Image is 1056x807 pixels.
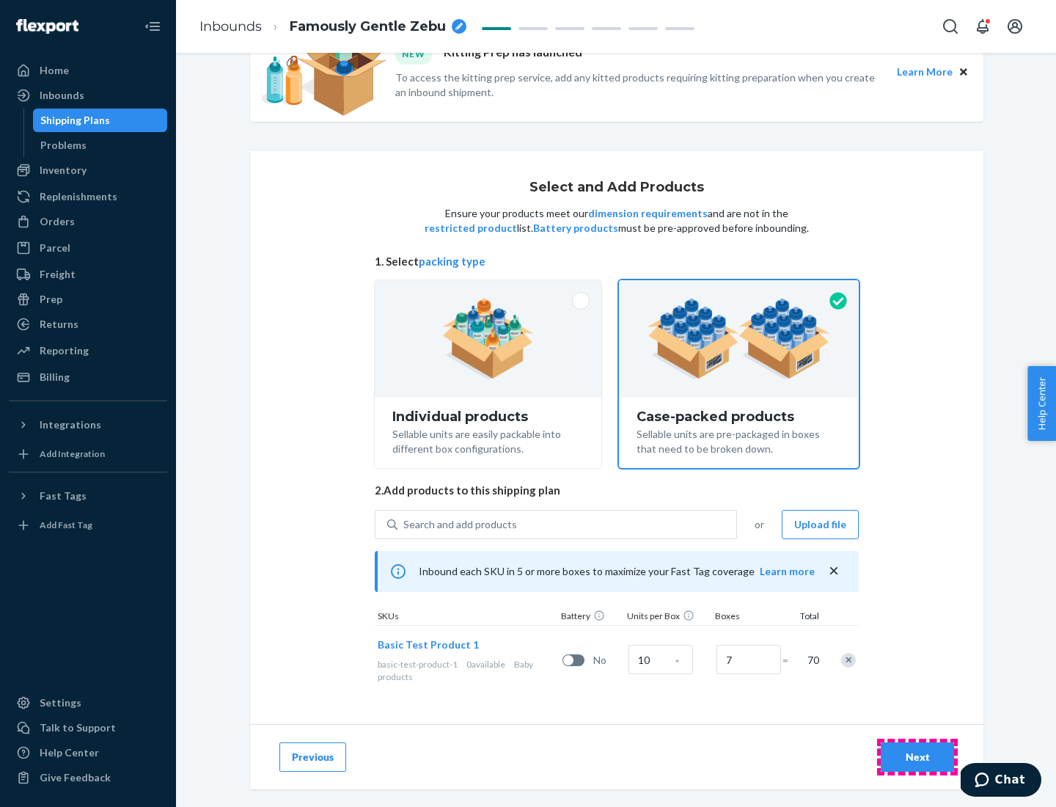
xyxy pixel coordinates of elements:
a: Home [9,59,167,82]
a: Inbounds [199,18,262,34]
div: Add Fast Tag [40,519,92,531]
button: Learn More [897,64,953,80]
button: Open Search Box [936,12,965,41]
p: Kitting Prep has launched [444,44,582,64]
div: Prep [40,292,62,307]
button: Previous [279,742,346,772]
p: Ensure your products meet our and are not in the list. must be pre-approved before inbounding. [423,206,810,235]
div: Inventory [40,163,87,178]
input: Case Quantity [628,645,693,674]
a: Settings [9,691,167,715]
a: Reporting [9,339,167,362]
button: Close Navigation [138,12,167,41]
div: Total [785,610,822,625]
a: Add Fast Tag [9,514,167,537]
div: Search and add products [403,517,517,532]
div: Sellable units are easily packable into different box configurations. [392,424,584,456]
button: Open notifications [968,12,997,41]
button: Open account menu [1000,12,1030,41]
div: NEW [395,44,432,64]
span: = [782,653,797,668]
div: Next [893,750,942,764]
div: Talk to Support [40,720,116,735]
span: Basic Test Product 1 [378,638,479,651]
button: Upload file [782,510,859,539]
p: To access the kitting prep service, add any kitted products requiring kitting preparation when yo... [395,70,884,100]
a: Help Center [9,741,167,764]
div: Settings [40,695,81,710]
iframe: Opens a widget where you can chat to one of our agents [961,763,1041,800]
div: Parcel [40,241,70,255]
div: Billing [40,370,70,384]
a: Returns [9,313,167,336]
div: Inbounds [40,88,84,103]
button: Close [956,64,972,80]
span: 1. Select [375,254,859,269]
div: Sellable units are pre-packaged in boxes that need to be broken down. [637,424,841,456]
button: Give Feedback [9,766,167,789]
div: Baby products [378,658,557,683]
div: Returns [40,317,78,332]
a: Add Integration [9,442,167,466]
div: Fast Tags [40,489,87,503]
a: Freight [9,263,167,286]
button: packing type [419,254,485,269]
img: Flexport logo [16,19,78,34]
button: close [826,563,841,579]
span: 0 available [466,659,505,670]
div: Integrations [40,417,101,432]
h1: Select and Add Products [529,180,704,195]
button: Basic Test Product 1 [378,638,479,652]
button: restricted product [425,221,517,235]
a: Problems [33,134,168,157]
div: Give Feedback [40,770,111,785]
div: Replenishments [40,189,117,204]
div: Shipping Plans [40,113,110,128]
span: No [593,653,623,668]
span: or [755,517,764,532]
a: Replenishments [9,185,167,208]
div: Help Center [40,745,99,760]
button: Fast Tags [9,484,167,508]
button: Help Center [1027,366,1056,441]
a: Shipping Plans [33,109,168,132]
div: Orders [40,214,75,229]
div: Individual products [392,409,584,424]
button: Learn more [760,564,815,579]
span: 2. Add products to this shipping plan [375,483,859,498]
input: Number of boxes [716,645,781,674]
a: Inbounds [9,84,167,107]
div: Problems [40,138,87,153]
button: Integrations [9,413,167,437]
button: Talk to Support [9,716,167,740]
a: Prep [9,288,167,311]
a: Orders [9,210,167,233]
div: Boxes [712,610,785,625]
div: SKUs [375,610,558,625]
div: Freight [40,267,76,282]
button: Battery products [533,221,618,235]
a: Billing [9,365,167,389]
span: basic-test-product-1 [378,659,458,670]
div: Reporting [40,343,89,358]
span: 70 [804,653,819,668]
img: case-pack.59cecea509d18c883b923b81aeac6d0b.png [648,299,830,379]
button: dimension requirements [588,206,708,221]
ol: breadcrumbs [188,5,478,48]
div: Units per Box [624,610,712,625]
a: Inventory [9,158,167,182]
div: Add Integration [40,448,105,460]
div: Remove Item [841,653,856,668]
div: Battery [558,610,624,625]
div: Inbound each SKU in 5 or more boxes to maximize your Fast Tag coverage [375,551,859,592]
span: Famously Gentle Zebu [290,18,446,37]
div: Case-packed products [637,409,841,424]
button: Next [881,742,954,772]
a: Parcel [9,236,167,260]
div: Home [40,63,69,78]
img: individual-pack.facf35554cb0f1810c75b2bd6df2d64e.png [442,299,534,379]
